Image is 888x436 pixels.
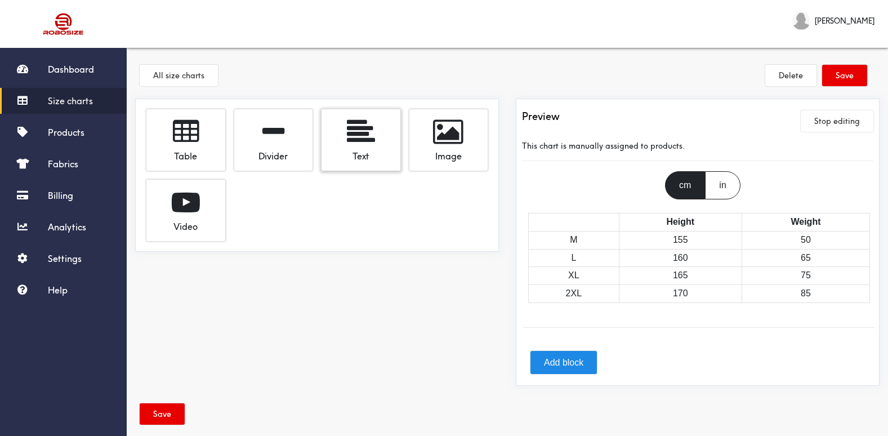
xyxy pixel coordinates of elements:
div: in [705,171,740,199]
span: Size charts [48,95,93,106]
span: Billing [48,190,73,201]
td: XL [529,267,619,285]
span: Products [48,127,84,138]
div: Image [418,146,480,162]
span: Analytics [48,221,86,233]
button: Save [140,403,185,425]
th: Weight [742,213,869,231]
span: Fabrics [48,158,78,170]
td: 50 [742,231,869,249]
td: 160 [619,249,742,267]
button: All size charts [140,65,218,86]
h3: Preview [522,110,560,123]
span: [PERSON_NAME] [815,15,874,27]
div: This chart is manually assigned to products. [522,131,873,161]
span: Settings [48,253,82,264]
td: 75 [742,267,869,285]
button: Save [822,65,867,86]
td: 2XL [529,285,619,303]
td: L [529,249,619,267]
td: 155 [619,231,742,249]
div: cm [665,171,705,199]
th: Height [619,213,742,231]
td: 170 [619,285,742,303]
td: 165 [619,267,742,285]
button: Stop editing [801,110,873,132]
div: Video [155,216,217,233]
td: M [529,231,619,249]
img: Robosize [21,8,106,39]
td: 65 [742,249,869,267]
img: Velora [792,12,810,30]
button: Add block [530,351,597,374]
button: Delete [765,65,816,86]
span: Dashboard [48,64,94,75]
div: Table [155,146,217,162]
td: 85 [742,285,869,303]
span: Help [48,284,68,296]
div: Divider [243,146,305,162]
div: Text [330,146,392,162]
